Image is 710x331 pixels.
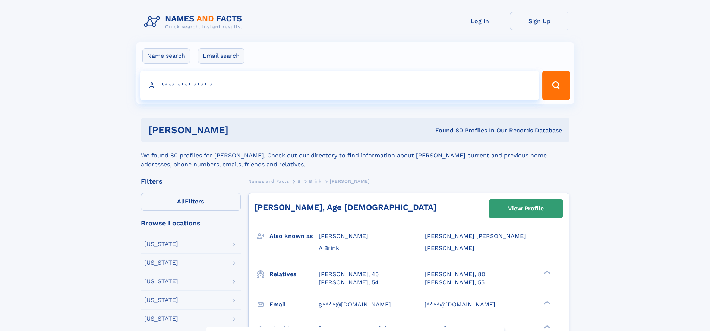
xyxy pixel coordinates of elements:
span: All [177,198,185,205]
div: [US_STATE] [144,260,178,266]
span: [PERSON_NAME] [319,232,368,240]
a: [PERSON_NAME], Age [DEMOGRAPHIC_DATA] [255,203,436,212]
span: Brink [309,179,321,184]
h3: Relatives [269,268,319,281]
div: View Profile [508,200,544,217]
a: View Profile [489,200,563,218]
a: [PERSON_NAME], 80 [425,270,485,278]
label: Name search [142,48,190,64]
div: [US_STATE] [144,316,178,322]
div: Found 80 Profiles In Our Records Database [332,127,562,135]
span: B [297,179,301,184]
a: Brink [309,177,321,186]
input: search input [140,71,539,100]
label: Filters [141,193,241,211]
div: Browse Locations [141,220,241,227]
span: A Brink [319,244,339,252]
button: Search Button [542,71,570,100]
div: ❯ [542,300,551,305]
a: Log In [450,12,510,30]
div: We found 80 profiles for [PERSON_NAME]. Check out our directory to find information about [PERSON... [141,142,569,169]
div: [US_STATE] [144,241,178,247]
span: [PERSON_NAME] [425,244,474,252]
img: Logo Names and Facts [141,12,248,32]
h3: Also known as [269,230,319,243]
div: [US_STATE] [144,278,178,284]
a: [PERSON_NAME], 45 [319,270,379,278]
a: B [297,177,301,186]
label: Email search [198,48,244,64]
h1: [PERSON_NAME] [148,125,332,135]
a: Sign Up [510,12,569,30]
div: [US_STATE] [144,297,178,303]
h3: Email [269,298,319,311]
div: ❯ [542,270,551,275]
div: ❯ [542,324,551,329]
div: Filters [141,178,241,185]
span: [PERSON_NAME] [PERSON_NAME] [425,232,526,240]
a: [PERSON_NAME], 54 [319,278,379,287]
span: [PERSON_NAME] [330,179,370,184]
a: [PERSON_NAME], 55 [425,278,485,287]
a: Names and Facts [248,177,289,186]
